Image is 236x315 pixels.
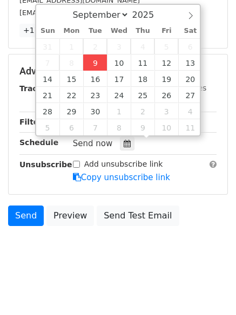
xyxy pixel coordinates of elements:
span: Send now [73,139,113,148]
span: October 8, 2025 [107,119,131,135]
span: September 4, 2025 [131,38,154,54]
a: Copy unsubscribe link [73,173,170,182]
iframe: Chat Widget [182,263,236,315]
span: Mon [59,28,83,35]
span: October 10, 2025 [154,119,178,135]
span: September 21, 2025 [36,87,60,103]
span: September 25, 2025 [131,87,154,103]
small: [EMAIL_ADDRESS][DOMAIN_NAME] [19,9,140,17]
span: October 4, 2025 [178,103,202,119]
strong: Unsubscribe [19,160,72,169]
span: September 30, 2025 [83,103,107,119]
span: September 10, 2025 [107,54,131,71]
input: Year [129,10,168,20]
span: October 11, 2025 [178,119,202,135]
label: Add unsubscribe link [84,159,163,170]
span: September 27, 2025 [178,87,202,103]
strong: Tracking [19,84,56,93]
span: September 6, 2025 [178,38,202,54]
span: September 26, 2025 [154,87,178,103]
span: September 18, 2025 [131,71,154,87]
a: +17 more [19,24,65,37]
span: September 2, 2025 [83,38,107,54]
span: October 2, 2025 [131,103,154,119]
span: September 20, 2025 [178,71,202,87]
span: October 7, 2025 [83,119,107,135]
span: September 19, 2025 [154,71,178,87]
span: September 24, 2025 [107,87,131,103]
span: August 31, 2025 [36,38,60,54]
span: Wed [107,28,131,35]
span: Thu [131,28,154,35]
span: October 1, 2025 [107,103,131,119]
span: September 1, 2025 [59,38,83,54]
h5: Advanced [19,65,217,77]
span: September 11, 2025 [131,54,154,71]
span: Sat [178,28,202,35]
span: September 12, 2025 [154,54,178,71]
span: September 8, 2025 [59,54,83,71]
span: September 17, 2025 [107,71,131,87]
span: September 7, 2025 [36,54,60,71]
span: Fri [154,28,178,35]
span: September 3, 2025 [107,38,131,54]
a: Send [8,206,44,226]
span: September 5, 2025 [154,38,178,54]
span: September 22, 2025 [59,87,83,103]
span: September 14, 2025 [36,71,60,87]
span: Sun [36,28,60,35]
strong: Filters [19,118,47,126]
a: Preview [46,206,94,226]
span: September 15, 2025 [59,71,83,87]
span: September 9, 2025 [83,54,107,71]
span: September 28, 2025 [36,103,60,119]
span: Tue [83,28,107,35]
span: September 23, 2025 [83,87,107,103]
span: October 3, 2025 [154,103,178,119]
span: September 29, 2025 [59,103,83,119]
span: October 6, 2025 [59,119,83,135]
span: September 13, 2025 [178,54,202,71]
span: September 16, 2025 [83,71,107,87]
a: Send Test Email [97,206,179,226]
strong: Schedule [19,138,58,147]
span: October 5, 2025 [36,119,60,135]
span: October 9, 2025 [131,119,154,135]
